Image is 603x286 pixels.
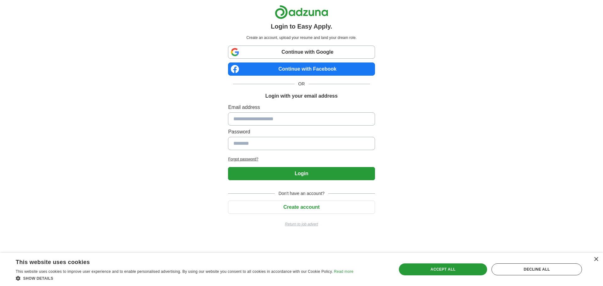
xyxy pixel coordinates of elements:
div: Accept all [399,263,487,275]
span: OR [295,81,309,87]
a: Continue with Facebook [228,62,375,76]
button: Create account [228,201,375,214]
a: Return to job advert [228,221,375,227]
img: Adzuna logo [275,5,328,19]
a: Create account [228,204,375,210]
button: Login [228,167,375,180]
div: This website uses cookies [16,256,338,266]
label: Password [228,128,375,136]
div: Decline all [492,263,582,275]
span: This website uses cookies to improve user experience and to enable personalised advertising. By u... [16,269,333,274]
div: Show details [16,275,353,281]
a: Read more, opens a new window [334,269,353,274]
a: Continue with Google [228,46,375,59]
h1: Login with your email address [265,92,338,100]
h1: Login to Easy Apply. [271,22,332,31]
span: Don't have an account? [275,190,329,197]
p: Create an account, upload your resume and land your dream role. [229,35,373,40]
label: Email address [228,104,375,111]
span: Show details [23,276,53,281]
a: Forgot password? [228,156,375,162]
div: Close [594,257,598,262]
